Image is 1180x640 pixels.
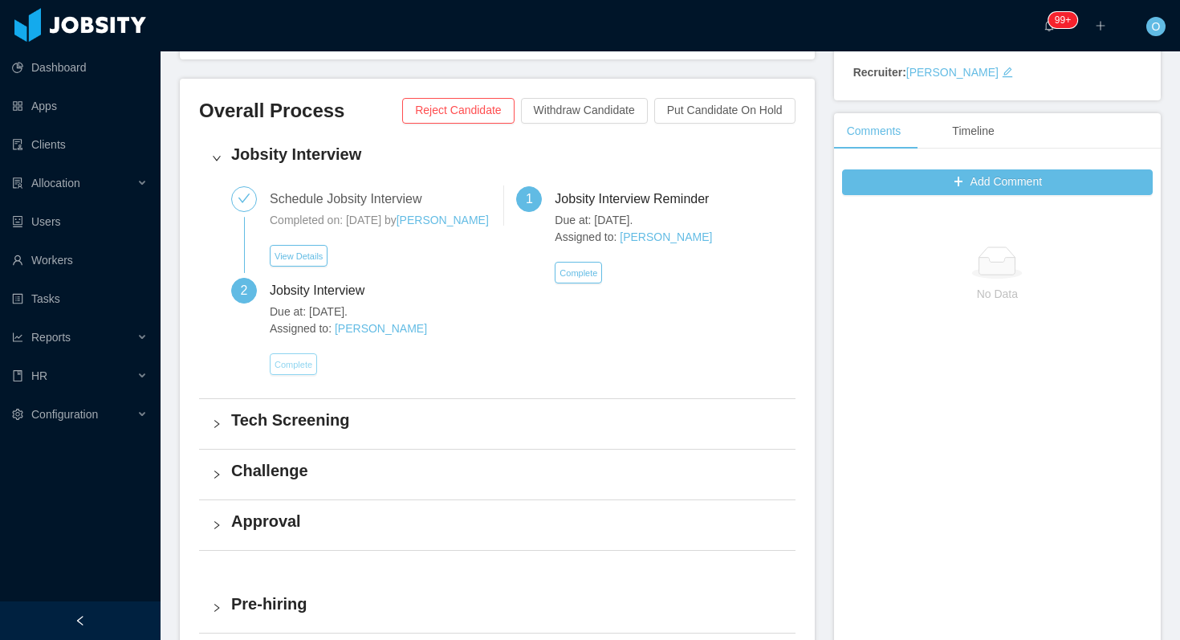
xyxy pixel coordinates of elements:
i: icon: solution [12,177,23,189]
span: Allocation [31,177,80,190]
i: icon: right [212,153,222,163]
a: View Details [270,249,328,262]
a: Complete [555,266,602,279]
span: 2 [241,283,248,297]
p: No Data [855,285,1140,303]
button: Withdraw Candidate [521,98,648,124]
h4: Pre-hiring [231,593,783,615]
a: icon: userWorkers [12,244,148,276]
i: icon: bell [1044,20,1055,31]
i: icon: right [212,419,222,429]
h4: Jobsity Interview [231,143,783,165]
a: [PERSON_NAME] [335,322,427,335]
i: icon: book [12,370,23,381]
span: Assigned to: [555,229,759,246]
i: icon: plus [1095,20,1106,31]
a: [PERSON_NAME] [620,230,712,243]
i: icon: check [238,192,250,205]
i: icon: edit [1002,67,1013,78]
div: Timeline [939,113,1007,149]
a: icon: auditClients [12,128,148,161]
a: [PERSON_NAME] [906,66,999,79]
span: 1 [526,192,533,206]
sup: 1645 [1048,12,1077,28]
i: icon: right [212,603,222,613]
a: Complete [270,357,317,370]
a: icon: robotUsers [12,206,148,238]
div: Jobsity Interview [270,278,377,304]
div: icon: rightJobsity Interview [199,133,795,183]
span: Assigned to: [270,320,497,337]
span: Due at: [DATE]. [270,304,497,320]
button: Reject Candidate [402,98,514,124]
span: Due at: [DATE]. [555,212,759,229]
div: Comments [834,113,914,149]
span: HR [31,369,47,382]
div: icon: rightChallenge [199,450,795,499]
h3: Overall Process [199,98,402,124]
h4: Tech Screening [231,409,783,431]
span: O [1152,17,1161,36]
a: icon: pie-chartDashboard [12,51,148,84]
button: Complete [270,353,317,375]
i: icon: right [212,470,222,479]
h4: Approval [231,510,783,532]
div: icon: rightPre-hiring [199,583,795,633]
i: icon: right [212,520,222,530]
div: icon: rightApproval [199,500,795,550]
div: Jobsity Interview Reminder [555,186,722,212]
button: Complete [555,262,602,283]
a: icon: profileTasks [12,283,148,315]
button: Put Candidate On Hold [654,98,795,124]
span: Reports [31,331,71,344]
h4: Challenge [231,459,783,482]
strong: Recruiter: [853,66,906,79]
a: [PERSON_NAME] [397,214,489,226]
span: Completed on: [DATE] by [270,214,397,226]
div: Schedule Jobsity Interview [270,186,434,212]
button: View Details [270,245,328,267]
span: Configuration [31,408,98,421]
i: icon: setting [12,409,23,420]
i: icon: line-chart [12,332,23,343]
a: icon: appstoreApps [12,90,148,122]
div: icon: rightTech Screening [199,399,795,449]
button: icon: plusAdd Comment [842,169,1153,195]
